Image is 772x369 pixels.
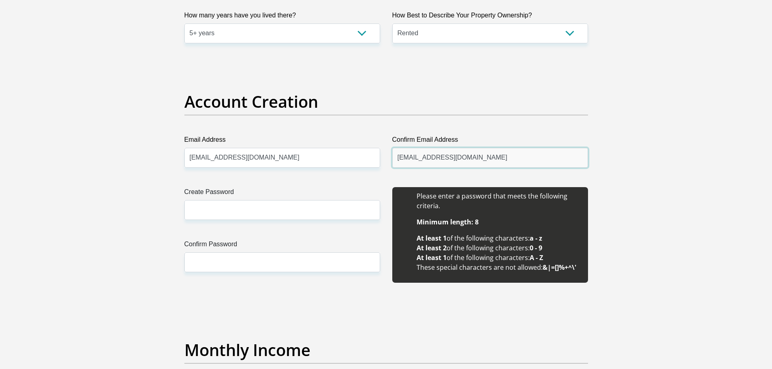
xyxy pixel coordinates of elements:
[417,262,580,272] li: These special characters are not allowed:
[392,11,588,23] label: How Best to Describe Your Property Ownership?
[184,340,588,360] h2: Monthly Income
[184,187,380,200] label: Create Password
[417,253,447,262] b: At least 1
[184,148,380,168] input: Email Address
[184,239,380,252] label: Confirm Password
[184,200,380,220] input: Create Password
[417,218,479,226] b: Minimum length: 8
[184,252,380,272] input: Confirm Password
[530,253,543,262] b: A - Z
[392,148,588,168] input: Confirm Email Address
[417,243,447,252] b: At least 2
[417,234,447,243] b: At least 1
[530,234,542,243] b: a - z
[530,243,542,252] b: 0 - 9
[417,191,580,211] li: Please enter a password that meets the following criteria.
[543,263,576,272] b: &|=[]%+^\'
[417,233,580,243] li: of the following characters:
[184,92,588,111] h2: Account Creation
[184,135,380,148] label: Email Address
[184,11,380,23] label: How many years have you lived there?
[392,23,588,43] select: Please select a value
[417,243,580,253] li: of the following characters:
[417,253,580,262] li: of the following characters:
[392,135,588,148] label: Confirm Email Address
[184,23,380,43] select: Please select a value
